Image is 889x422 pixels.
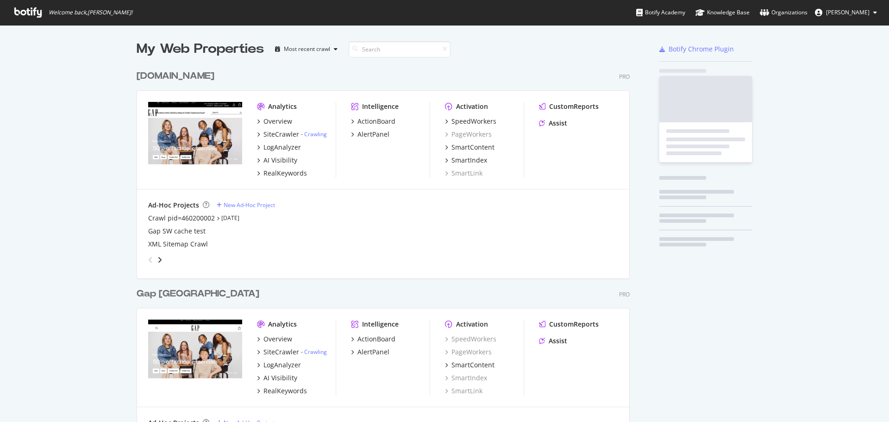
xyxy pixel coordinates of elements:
div: Overview [263,117,292,126]
div: ActionBoard [357,117,395,126]
div: angle-left [144,252,157,267]
a: Overview [257,117,292,126]
a: RealKeywords [257,386,307,396]
div: Knowledge Base [695,8,750,17]
a: New Ad-Hoc Project [217,201,275,209]
a: SmartIndex [445,156,487,165]
div: Organizations [760,8,808,17]
a: ActionBoard [351,334,395,344]
a: Gap [GEOGRAPHIC_DATA] [137,287,263,301]
a: Crawling [304,348,327,356]
a: Gap SW cache test [148,227,206,236]
a: PageWorkers [445,130,492,139]
div: Botify Academy [636,8,685,17]
div: Overview [263,334,292,344]
div: SmartContent [451,360,495,370]
div: Gap [GEOGRAPHIC_DATA] [137,287,259,301]
a: PageWorkers [445,347,492,357]
div: AI Visibility [263,156,297,165]
div: AlertPanel [357,347,389,357]
button: Most recent crawl [271,42,341,57]
div: Botify Chrome Plugin [669,44,734,54]
a: Botify Chrome Plugin [659,44,734,54]
a: [DOMAIN_NAME] [137,69,218,83]
div: My Web Properties [137,40,264,58]
div: Pro [619,73,630,81]
a: LogAnalyzer [257,143,301,152]
div: RealKeywords [263,386,307,396]
a: SmartContent [445,360,495,370]
div: Activation [456,320,488,329]
div: SiteCrawler [263,130,299,139]
div: Most recent crawl [284,46,330,52]
a: SmartLink [445,169,482,178]
a: XML Sitemap Crawl [148,239,208,249]
img: Gap.com [148,102,242,177]
a: AI Visibility [257,373,297,383]
a: CustomReports [539,102,599,111]
a: Assist [539,336,567,346]
div: SmartContent [451,143,495,152]
div: Analytics [268,320,297,329]
a: Assist [539,119,567,128]
img: Gapcanada.ca [148,320,242,395]
span: Welcome back, [PERSON_NAME] ! [49,9,132,16]
input: Search [349,41,451,57]
a: Crawling [304,130,327,138]
a: Overview [257,334,292,344]
div: LogAnalyzer [263,143,301,152]
a: LogAnalyzer [257,360,301,370]
a: Crawl pid=460200002 [148,214,215,223]
div: AlertPanel [357,130,389,139]
div: Assist [549,336,567,346]
div: - [301,348,327,356]
div: angle-right [157,255,163,265]
div: [DOMAIN_NAME] [137,69,214,83]
div: ActionBoard [357,334,395,344]
a: SiteCrawler- Crawling [257,347,327,357]
a: [DATE] [221,214,239,222]
div: SpeedWorkers [451,117,496,126]
a: SiteCrawler- Crawling [257,130,327,139]
a: SmartContent [445,143,495,152]
div: - [301,130,327,138]
div: Activation [456,102,488,111]
div: SiteCrawler [263,347,299,357]
div: Analytics [268,102,297,111]
div: New Ad-Hoc Project [224,201,275,209]
div: CustomReports [549,320,599,329]
div: CustomReports [549,102,599,111]
a: ActionBoard [351,117,395,126]
div: Intelligence [362,320,399,329]
div: AI Visibility [263,373,297,383]
div: Intelligence [362,102,399,111]
a: SmartLink [445,386,482,396]
div: Assist [549,119,567,128]
a: AI Visibility [257,156,297,165]
span: Janette Fuentes [826,8,870,16]
div: Pro [619,290,630,298]
div: Ad-Hoc Projects [148,201,199,210]
a: CustomReports [539,320,599,329]
a: SpeedWorkers [445,117,496,126]
a: RealKeywords [257,169,307,178]
a: SmartIndex [445,373,487,383]
a: AlertPanel [351,347,389,357]
div: LogAnalyzer [263,360,301,370]
button: [PERSON_NAME] [808,5,884,20]
a: SpeedWorkers [445,334,496,344]
div: SmartIndex [451,156,487,165]
div: RealKeywords [263,169,307,178]
a: AlertPanel [351,130,389,139]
